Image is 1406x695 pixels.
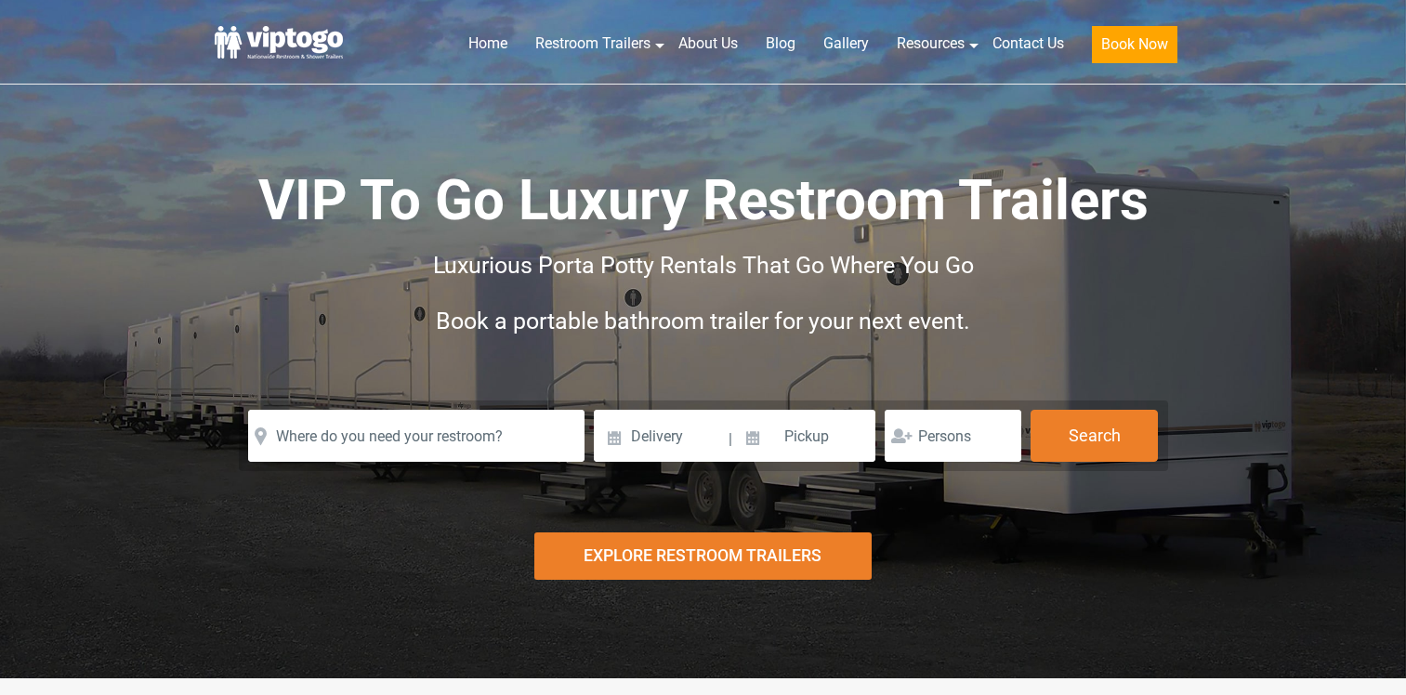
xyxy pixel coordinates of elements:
[534,532,872,580] div: Explore Restroom Trailers
[885,410,1021,462] input: Persons
[735,410,876,462] input: Pickup
[436,308,970,334] span: Book a portable bathroom trailer for your next event.
[454,23,521,64] a: Home
[729,410,732,469] span: |
[809,23,883,64] a: Gallery
[664,23,752,64] a: About Us
[521,23,664,64] a: Restroom Trailers
[752,23,809,64] a: Blog
[248,410,585,462] input: Where do you need your restroom?
[594,410,727,462] input: Delivery
[1078,23,1191,74] a: Book Now
[979,23,1078,64] a: Contact Us
[1092,26,1177,63] button: Book Now
[1031,410,1158,462] button: Search
[433,252,974,279] span: Luxurious Porta Potty Rentals That Go Where You Go
[258,167,1149,233] span: VIP To Go Luxury Restroom Trailers
[883,23,979,64] a: Resources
